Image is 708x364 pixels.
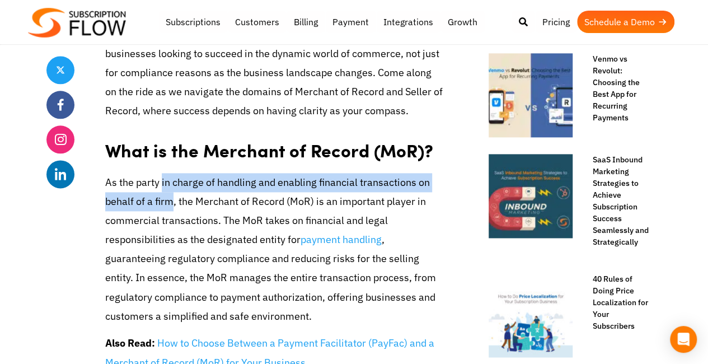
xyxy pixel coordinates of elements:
a: Growth [440,11,485,33]
img: Subscriptionflow [28,8,126,38]
a: Payment [325,11,376,33]
div: Open Intercom Messenger [670,326,697,353]
strong: What is the Merchant of Record (MoR)? [105,137,433,163]
strong: Also Read: [105,337,155,349]
a: Schedule a Demo [577,11,674,33]
a: Pricing [535,11,577,33]
a: Subscriptions [158,11,228,33]
a: Venmo vs Revolut: Choosing the Best App for Recurring Payments [582,53,651,124]
a: Billing [287,11,325,33]
a: SaaS Inbound Marketing Strategies to Achieve Subscription Success Seamlessly and Strategically [582,154,651,248]
a: 40 Rules of Doing Price Localization for Your Subscribers [582,273,651,332]
p: As the party in charge of handling and enabling financial transactions on behalf of a firm, the M... [105,173,444,326]
a: Customers [228,11,287,33]
img: SaaS-Price-Optimization [489,154,573,238]
a: Integrations [376,11,440,33]
img: Price Localization [489,273,573,357]
a: payment handling [301,233,382,246]
img: Venmo vs Revolut [489,53,573,137]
